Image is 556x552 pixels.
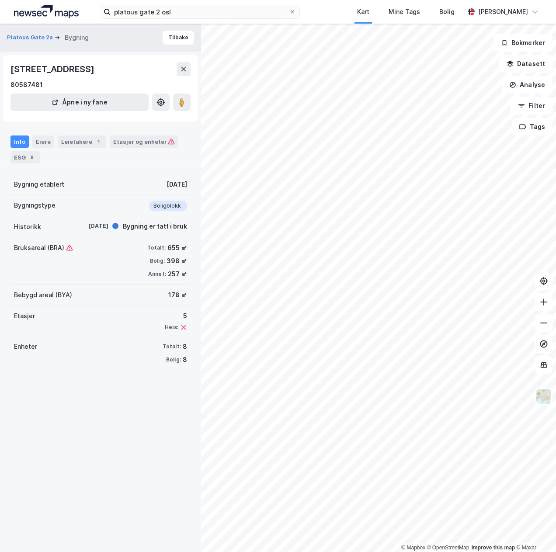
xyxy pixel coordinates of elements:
div: [DATE] [167,179,187,190]
div: Kart [357,7,369,17]
img: logo.a4113a55bc3d86da70a041830d287a7e.svg [14,5,79,18]
div: Bygning etablert [14,179,64,190]
div: Bolig: [150,257,165,264]
div: 80587481 [10,80,43,90]
div: [DATE] [73,222,108,230]
div: 655 ㎡ [167,243,187,253]
div: Bolig [439,7,455,17]
div: Etasjer [14,311,35,321]
div: Annet: [148,271,166,278]
div: 8 [183,354,187,365]
div: Info [10,135,29,148]
img: Z [535,388,552,405]
button: Analyse [502,76,553,94]
button: Filter [511,97,553,115]
button: Platous Gate 2a [7,33,55,42]
div: 257 ㎡ [168,269,187,279]
div: Kontrollprogram for chat [512,510,556,552]
a: OpenStreetMap [427,545,469,551]
div: [PERSON_NAME] [478,7,528,17]
input: Søk på adresse, matrikkel, gårdeiere, leietakere eller personer [111,5,288,18]
div: 178 ㎡ [168,290,187,300]
div: Etasjer og enheter [113,138,175,146]
div: Bygning er tatt i bruk [123,221,187,232]
div: 5 [165,311,187,321]
div: Leietakere [58,135,106,148]
div: ESG [10,151,40,163]
div: Totalt: [147,244,166,251]
div: [STREET_ADDRESS] [10,62,96,76]
div: Bygningstype [14,200,56,211]
a: Improve this map [472,545,515,551]
div: 398 ㎡ [167,256,187,266]
div: Bygning [65,32,89,43]
button: Tags [512,118,553,135]
div: Heis: [165,324,178,331]
div: Bebygd areal (BYA) [14,290,72,300]
div: Historikk [14,222,41,232]
button: Tilbake [163,31,194,45]
div: Bolig: [166,356,181,363]
div: 8 [28,153,36,162]
div: 1 [94,137,103,146]
button: Datasett [499,55,553,73]
button: Åpne i ny fane [10,94,149,111]
div: Mine Tags [389,7,420,17]
div: 8 [183,341,187,352]
div: Totalt: [163,343,181,350]
button: Bokmerker [493,34,553,52]
iframe: Chat Widget [512,510,556,552]
div: Enheter [14,341,37,352]
div: Bruksareal (BRA) [14,243,73,253]
div: Eiere [32,135,54,148]
a: Mapbox [401,545,425,551]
